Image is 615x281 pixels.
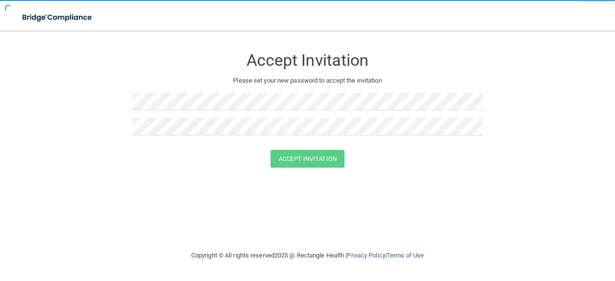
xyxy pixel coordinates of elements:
[139,75,476,86] p: Please set your new password to accept the invitation
[132,240,483,271] div: Copyright © All rights reserved 2025 @ Rectangle Health | |
[387,252,424,259] a: Terms of Use
[347,252,385,259] a: Privacy Policy
[14,8,101,27] img: bridge_compliance_login_screen.278c3ca4.svg
[271,150,344,168] button: Accept Invitation
[132,51,483,69] h3: Accept Invitation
